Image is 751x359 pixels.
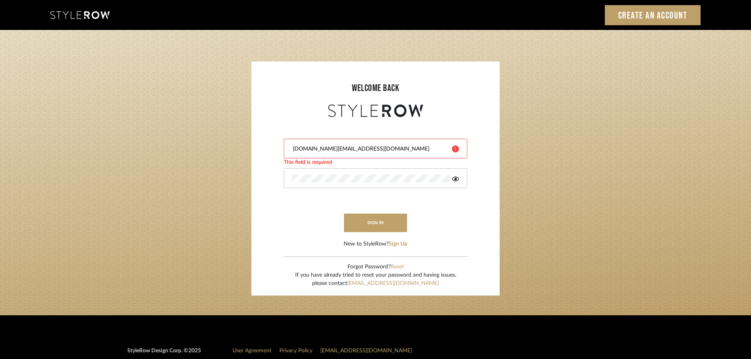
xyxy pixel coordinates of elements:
div: This field is required [284,158,467,167]
a: [EMAIL_ADDRESS][DOMAIN_NAME] [347,281,439,286]
div: If you have already tried to reset your password and having issues, please contact [295,271,456,288]
button: sign in [344,214,407,232]
button: Reset [390,263,404,271]
a: User Agreement [232,348,271,353]
input: Email Address [292,145,446,153]
button: Sign Up [389,240,407,248]
a: Privacy Policy [279,348,312,353]
div: Forgot Password? [295,263,456,271]
div: welcome back [259,81,492,95]
div: New to StyleRow? [344,240,407,248]
a: [EMAIL_ADDRESS][DOMAIN_NAME] [320,348,412,353]
a: Create an Account [605,5,701,25]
